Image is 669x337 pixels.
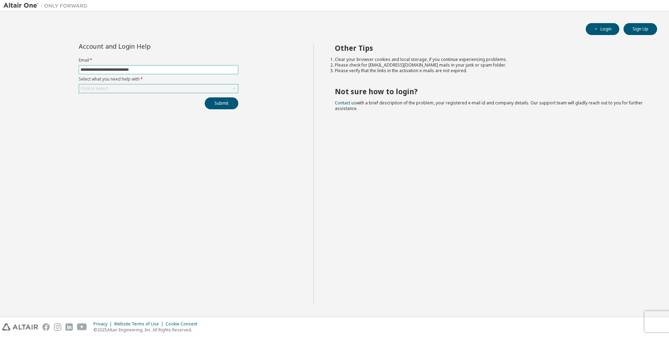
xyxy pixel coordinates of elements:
div: Click to select [80,86,108,91]
button: Submit [205,97,238,109]
div: Click to select [79,84,238,93]
h2: Other Tips [335,43,645,53]
img: youtube.svg [77,323,87,331]
button: Sign Up [624,23,657,35]
div: Privacy [93,321,114,327]
li: Please verify that the links in the activation e-mails are not expired. [335,68,645,74]
button: Login [586,23,619,35]
h2: Not sure how to login? [335,87,645,96]
img: linkedin.svg [65,323,73,331]
img: altair_logo.svg [2,323,38,331]
div: Cookie Consent [166,321,202,327]
div: Account and Login Help [79,43,206,49]
li: Please check for [EMAIL_ADDRESS][DOMAIN_NAME] mails in your junk or spam folder. [335,62,645,68]
label: Select what you need help with [79,76,238,82]
a: Contact us [335,100,356,106]
img: instagram.svg [54,323,61,331]
li: Clear your browser cookies and local storage, if you continue experiencing problems. [335,57,645,62]
p: © 2025 Altair Engineering, Inc. All Rights Reserved. [93,327,202,333]
span: with a brief description of the problem, your registered e-mail id and company details. Our suppo... [335,100,643,111]
label: Email [79,57,238,63]
div: Website Terms of Use [114,321,166,327]
img: facebook.svg [42,323,50,331]
img: Altair One [3,2,91,9]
